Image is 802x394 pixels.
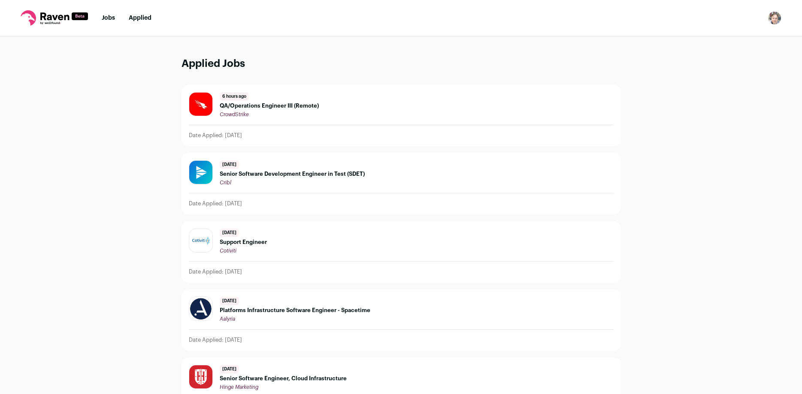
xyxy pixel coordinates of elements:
[220,375,347,382] span: Senior Software Engineer, Cloud Infrastructure
[102,15,115,21] a: Jobs
[189,200,242,207] p: Date Applied: [DATE]
[182,85,620,146] a: 6 hours ago QA/Operations Engineer III (Remote) CrowdStrike Date Applied: [DATE]
[220,171,365,177] span: Senior Software Development Engineer in Test (SDET)
[129,15,151,21] a: Applied
[220,239,267,246] span: Support Engineer
[220,92,249,101] span: 6 hours ago
[220,112,249,117] span: CrowdStrike
[189,93,212,116] img: aec339aa26c7f2fd388a804887650e0323cf1ec81d31cb3593a48c3dc6e2233b.jpg
[220,365,239,373] span: [DATE]
[220,229,239,237] span: [DATE]
[189,161,212,184] img: aac85fbee0fd35df2b1d7eceab885039613023d014bee40dd848814b3dafdff0.jpg
[220,160,239,169] span: [DATE]
[768,11,781,25] img: 13378637-medium_jpg
[182,290,620,350] a: [DATE] Platforms Infrastructure Software Engineer - Spacetime Aalyria Date Applied: [DATE]
[220,180,231,185] span: Cribl
[182,57,621,71] h1: Applied Jobs
[189,297,212,320] img: 89c78ce56f93d1c05f52a933f38c6328d27f332d2197a6d1a1db706d2dc4dee5.jpg
[220,316,235,322] span: Aalyria
[768,11,781,25] button: Open dropdown
[220,248,236,253] span: Cotiviti
[189,365,212,388] img: 70dd111df081689169bf71bec2de99af5e2eea66b025a2e92e17e6fbeb45045e.jpg
[189,337,242,343] p: Date Applied: [DATE]
[220,102,319,109] span: QA/Operations Engineer III (Remote)
[220,307,370,314] span: Platforms Infrastructure Software Engineer - Spacetime
[220,297,239,305] span: [DATE]
[182,153,620,214] a: [DATE] Senior Software Development Engineer in Test (SDET) Cribl Date Applied: [DATE]
[182,222,620,282] a: [DATE] Support Engineer Cotiviti Date Applied: [DATE]
[189,234,212,247] img: ab6f4cdccc2dc1c42a97dcbdafb4a9f1f62e20c8ec41a72396424d6afd37acda.jpg
[189,132,242,139] p: Date Applied: [DATE]
[189,268,242,275] p: Date Applied: [DATE]
[220,385,258,390] span: Hinge Marketing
